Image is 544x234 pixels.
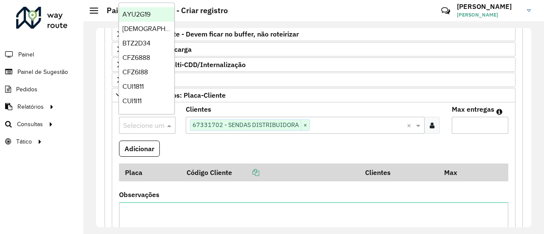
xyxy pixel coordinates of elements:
[301,120,309,130] span: ×
[126,31,299,37] span: Preservar Cliente - Devem ficar no buffer, não roteirizar
[112,73,516,87] a: Cliente Retira
[17,120,43,129] span: Consultas
[122,68,148,76] span: CFZ6I88
[360,164,438,181] th: Clientes
[407,120,414,130] span: Clear all
[112,57,516,72] a: Cliente para Multi-CDD/Internalização
[98,6,228,15] h2: Painel de Sugestão - Criar registro
[17,102,44,111] span: Relatórios
[119,164,181,181] th: Placa
[119,3,175,114] ng-dropdown-panel: Options list
[16,137,32,146] span: Tático
[436,2,455,20] a: Contato Rápido
[457,3,521,11] h3: [PERSON_NAME]
[18,50,34,59] span: Painel
[496,108,502,115] em: Máximo de clientes que serão colocados na mesma rota com os clientes informados
[17,68,68,76] span: Painel de Sugestão
[16,85,37,94] span: Pedidos
[181,164,360,181] th: Código Cliente
[186,104,211,114] label: Clientes
[122,54,150,61] span: CFZ6888
[119,141,160,157] button: Adicionar
[457,11,521,19] span: [PERSON_NAME]
[438,164,472,181] th: Max
[122,97,142,104] span: CUI1I11
[126,92,226,99] span: Mapas Sugeridos: Placa-Cliente
[190,120,301,130] span: 67331702 - SENDAS DISTRIBUIDORA
[122,83,144,90] span: CUI1811
[232,168,259,177] a: Copiar
[452,104,494,114] label: Max entregas
[112,42,516,56] a: Cliente para Recarga
[126,61,246,68] span: Cliente para Multi-CDD/Internalização
[122,11,150,18] span: AYU2G19
[112,88,516,102] a: Mapas Sugeridos: Placa-Cliente
[112,27,516,41] a: Preservar Cliente - Devem ficar no buffer, não roteirizar
[119,189,159,200] label: Observações
[122,25,195,32] span: [DEMOGRAPHIC_DATA]
[122,39,150,47] span: BTZ2D34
